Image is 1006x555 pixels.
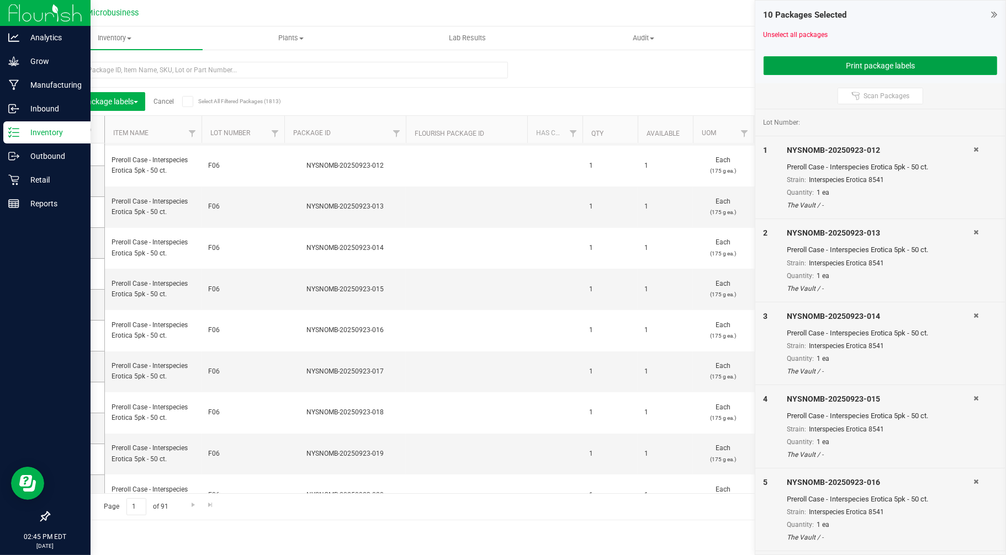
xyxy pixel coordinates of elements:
span: Strain: [787,342,806,350]
a: Inventory [27,26,203,50]
span: Each [700,361,747,382]
span: F06 [208,407,278,418]
a: Lab Results [379,26,555,50]
span: 1 [589,161,631,171]
span: 1 [644,407,686,418]
span: Select All Filtered Packages (1813) [198,98,253,104]
p: Retail [19,173,86,186]
p: (175 g ea.) [700,413,747,423]
span: 1 [589,284,631,295]
p: (175 g ea.) [700,289,747,300]
div: NYSNOMB-20250923-014 [283,243,407,253]
span: 2 [764,228,768,237]
span: 1 [589,449,631,459]
span: F06 [208,366,278,377]
th: Has COA [527,116,583,143]
p: (175 g ea.) [700,207,747,217]
div: NYSNOMB-20250923-020 [283,490,407,500]
input: 1 [126,498,146,515]
div: Preroll Case - Interspecies Erotica 5pk - 50 ct. [787,162,974,173]
p: Reports [19,197,86,210]
span: Scan Packages [864,92,909,100]
div: NYSNOMB-20250923-015 [787,393,974,405]
span: Strain: [787,259,806,267]
a: Filter [266,124,284,143]
span: Quantity: [787,189,814,196]
div: NYSNOMB-20250923-019 [283,449,407,459]
p: Inventory [19,126,86,139]
a: Audit [555,26,732,50]
span: F06 [208,284,278,295]
div: Preroll Case - Interspecies Erotica 5pk - 50 ct. [787,494,974,505]
span: Audit [556,33,731,43]
span: F06 [208,449,278,459]
p: Manufacturing [19,78,86,92]
button: Print package labels [57,92,145,111]
a: Item Name [113,129,149,137]
p: Grow [19,55,86,68]
div: NYSNOMB-20250923-017 [283,366,407,377]
span: Preroll Case - Interspecies Erotica 5pk - 50 ct. [112,443,195,464]
span: Preroll Case - Interspecies Erotica 5pk - 50 ct. [112,279,195,300]
span: Interspecies Erotica 8541 [809,176,884,184]
input: Search Package ID, Item Name, SKU, Lot or Part Number... [49,62,508,78]
div: NYSNOMB-20250923-014 [787,311,974,322]
span: 1 [644,490,686,500]
p: (175 g ea.) [700,248,747,259]
div: NYSNOMB-20250923-015 [283,284,407,295]
span: Interspecies Erotica 8541 [809,425,884,433]
inline-svg: Manufacturing [8,79,19,90]
span: 1 [589,490,631,500]
inline-svg: Reports [8,198,19,209]
span: Interspecies Erotica 8541 [809,259,884,267]
a: Cancel [153,98,174,105]
span: 1 [644,449,686,459]
span: Strain: [787,508,806,516]
span: Each [700,484,747,505]
span: Each [700,237,747,258]
span: 1 ea [817,521,829,529]
span: Preroll Case - Interspecies Erotica 5pk - 50 ct. [112,196,195,217]
span: 1 [644,243,686,253]
inline-svg: Inbound [8,103,19,114]
span: Preroll Case - Interspecies Erotica 5pk - 50 ct. [112,237,195,258]
span: F06 [208,325,278,335]
span: 1 [644,284,686,295]
div: Preroll Case - Interspecies Erotica 5pk - 50 ct. [787,328,974,339]
span: Interspecies Erotica 8541 [809,342,884,350]
span: Each [700,402,747,423]
span: Print package labels [65,97,138,106]
div: Preroll Case - Interspecies Erotica 5pk - 50 ct. [787,410,974,421]
span: 1 [644,201,686,212]
span: 1 [589,407,631,418]
p: Outbound [19,150,86,163]
p: (175 g ea.) [700,330,747,341]
span: F06 [208,243,278,253]
span: 1 [764,146,768,154]
span: 1 ea [817,272,829,280]
p: 02:45 PM EDT [5,532,86,542]
div: The Vault / - [787,532,974,542]
span: Page of 91 [94,498,178,515]
div: NYSNOMB-20250923-012 [787,145,974,156]
a: Available [647,130,680,137]
span: 1 ea [817,355,829,362]
div: NYSNOMB-20250923-018 [283,407,407,418]
p: Inbound [19,102,86,115]
span: Preroll Case - Interspecies Erotica 5pk - 50 ct. [112,402,195,423]
div: NYSNOMB-20250923-016 [787,477,974,488]
span: Each [700,320,747,341]
span: Lot Number: [764,118,801,127]
span: 1 [644,161,686,171]
iframe: Resource center [11,467,44,500]
p: Analytics [19,31,86,44]
span: 1 ea [817,438,829,446]
span: Each [700,443,747,464]
p: [DATE] [5,542,86,550]
span: Each [700,196,747,217]
span: Inventory [27,33,203,43]
span: 1 [644,366,686,377]
div: The Vault / - [787,366,974,376]
span: Interspecies Erotica 8541 [809,508,884,516]
span: Each [700,279,747,300]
